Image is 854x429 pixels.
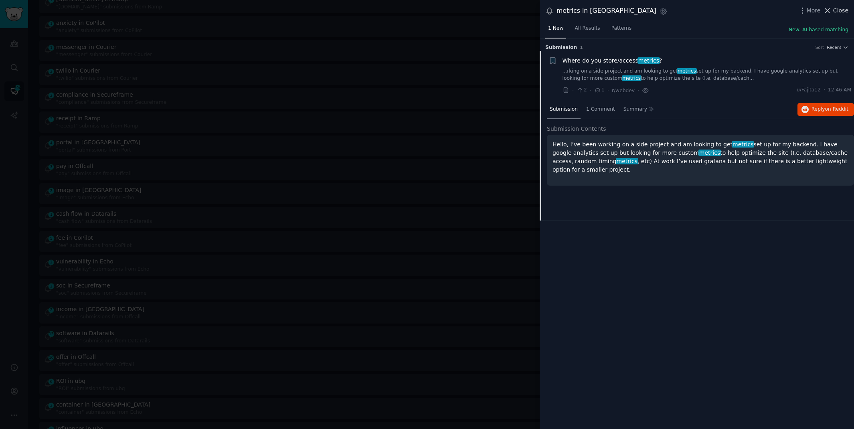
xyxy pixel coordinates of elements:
[677,68,696,74] span: metrics
[594,87,604,94] span: 1
[607,86,609,95] span: ·
[590,86,591,95] span: ·
[586,106,615,113] span: 1 Comment
[622,75,642,81] span: metrics
[552,140,848,174] p: Hello, I’ve been working on a side project and am looking to get set up for my backend. I have go...
[550,106,578,113] span: Submission
[575,25,600,32] span: All Results
[797,103,854,116] button: Replyon Reddit
[547,125,606,133] span: Submission Contents
[824,87,825,94] span: ·
[563,57,662,65] span: Where do you store/access ?
[698,150,721,156] span: metrics
[580,45,583,50] span: 1
[612,88,635,93] span: r/webdev
[637,86,639,95] span: ·
[557,6,656,16] div: metrics in [GEOGRAPHIC_DATA]
[828,87,851,94] span: 12:46 AM
[816,45,824,50] div: Sort
[827,45,848,50] button: Recent
[611,25,631,32] span: Patterns
[825,106,848,112] span: on Reddit
[807,6,821,15] span: More
[789,26,848,34] button: New: AI-based matching
[833,6,848,15] span: Close
[797,87,821,94] span: u/Fajita12
[616,158,638,164] span: metrics
[732,141,754,148] span: metrics
[812,106,848,113] span: Reply
[545,22,566,38] a: 1 New
[823,6,848,15] button: Close
[637,57,660,64] span: metrics
[577,87,587,94] span: 2
[827,45,841,50] span: Recent
[572,22,603,38] a: All Results
[623,106,647,113] span: Summary
[798,6,821,15] button: More
[563,57,662,65] a: Where do you store/accessmetrics?
[572,86,574,95] span: ·
[545,44,577,51] span: Submission
[609,22,634,38] a: Patterns
[563,68,852,82] a: ...rking on a side project and am looking to getmetricsset up for my backend. I have google analy...
[548,25,563,32] span: 1 New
